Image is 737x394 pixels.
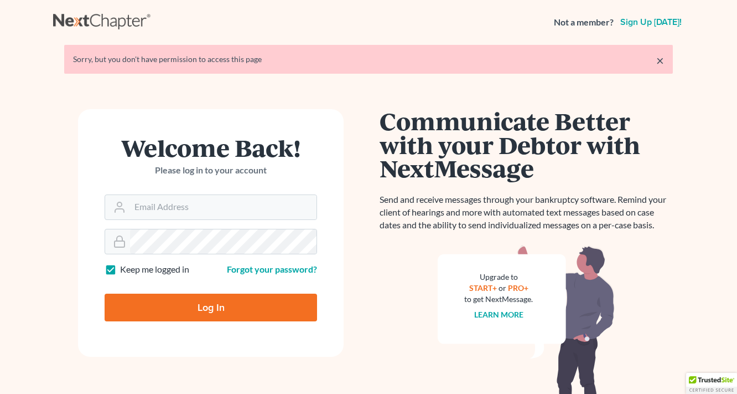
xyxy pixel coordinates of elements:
[73,54,664,65] div: Sorry, but you don't have permission to access this page
[686,373,737,394] div: TrustedSite Certified
[380,193,673,232] p: Send and receive messages through your bankruptcy software. Remind your client of hearings and mo...
[380,109,673,180] h1: Communicate Better with your Debtor with NextMessage
[554,16,614,29] strong: Not a member?
[508,283,528,293] a: PRO+
[105,164,317,177] p: Please log in to your account
[656,54,664,67] a: ×
[120,263,189,276] label: Keep me logged in
[130,195,316,219] input: Email Address
[469,283,497,293] a: START+
[499,283,506,293] span: or
[464,272,533,283] div: Upgrade to
[105,136,317,160] h1: Welcome Back!
[105,294,317,321] input: Log In
[618,18,684,27] a: Sign up [DATE]!
[227,264,317,274] a: Forgot your password?
[464,294,533,305] div: to get NextMessage.
[474,310,523,319] a: Learn more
